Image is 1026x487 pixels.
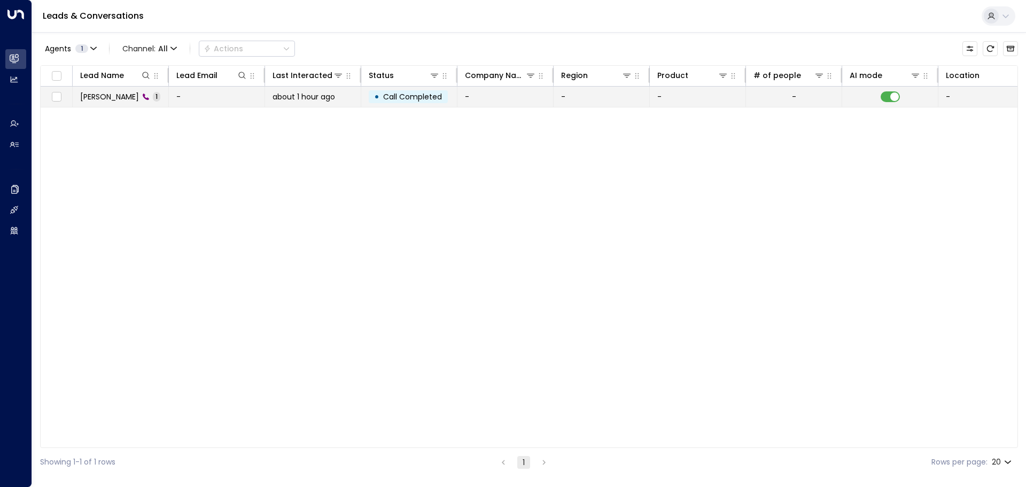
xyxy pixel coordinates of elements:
div: Lead Name [80,69,124,82]
div: # of people [753,69,825,82]
div: Button group with a nested menu [199,41,295,57]
div: Status [369,69,440,82]
div: Location [946,69,980,82]
button: Agents1 [40,41,100,56]
td: - [554,87,650,107]
div: Status [369,69,394,82]
span: Joseph Cav [80,91,139,102]
div: • [374,88,379,106]
span: Call Completed [383,91,442,102]
div: Lead Email [176,69,247,82]
div: Company Name [465,69,536,82]
div: # of people [753,69,801,82]
div: Lead Email [176,69,217,82]
div: Product [657,69,728,82]
span: Toggle select row [50,90,63,104]
div: Showing 1-1 of 1 rows [40,457,115,468]
td: - [650,87,746,107]
div: Company Name [465,69,525,82]
div: Last Interacted [273,69,332,82]
span: 1 [153,92,160,101]
span: Agents [45,45,71,52]
div: 20 [992,454,1014,470]
div: Product [657,69,688,82]
span: Refresh [983,41,998,56]
button: Customize [962,41,977,56]
td: - [169,87,265,107]
span: All [158,44,168,53]
div: - [792,91,796,102]
a: Leads & Conversations [43,10,144,22]
span: 1 [75,44,88,53]
div: AI mode [850,69,882,82]
div: AI mode [850,69,921,82]
button: Archived Leads [1003,41,1018,56]
label: Rows per page: [931,457,988,468]
div: Actions [204,44,243,53]
button: Actions [199,41,295,57]
div: Region [561,69,632,82]
button: page 1 [517,456,530,469]
div: Last Interacted [273,69,344,82]
div: Region [561,69,588,82]
td: - [457,87,554,107]
button: Channel:All [118,41,181,56]
span: Toggle select all [50,69,63,83]
span: about 1 hour ago [273,91,335,102]
span: Channel: [118,41,181,56]
nav: pagination navigation [496,455,551,469]
div: Lead Name [80,69,151,82]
